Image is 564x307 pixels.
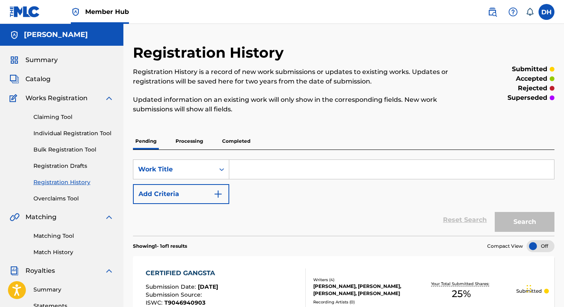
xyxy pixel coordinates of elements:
span: 25 % [452,287,471,301]
a: Summary [33,286,114,294]
h5: Duane Holmes [24,30,88,39]
img: Summary [10,55,19,65]
p: rejected [518,84,547,93]
p: Completed [220,133,253,150]
img: expand [104,212,114,222]
a: CatalogCatalog [10,74,51,84]
div: User Menu [539,4,554,20]
a: Registration Drafts [33,162,114,170]
span: Catalog [25,74,51,84]
iframe: Chat Widget [524,269,564,307]
button: Add Criteria [133,184,229,204]
span: Works Registration [25,93,88,103]
div: Notifications [526,8,534,16]
div: CERTIFIED GANGSTA [146,268,219,278]
img: expand [104,93,114,103]
img: Catalog [10,74,19,84]
img: Works Registration [10,93,20,103]
img: Top Rightsholder [71,7,80,17]
p: Submitted [516,288,542,295]
img: Accounts [10,30,19,40]
span: Member Hub [85,7,129,16]
img: help [508,7,518,17]
p: Pending [133,133,159,150]
a: Matching Tool [33,232,114,240]
span: [DATE] [198,283,218,290]
div: [PERSON_NAME], [PERSON_NAME], [PERSON_NAME], [PERSON_NAME] [313,283,406,297]
p: submitted [512,64,547,74]
a: SummarySummary [10,55,58,65]
a: Individual Registration Tool [33,129,114,138]
a: Public Search [484,4,500,20]
span: Royalties [25,266,55,276]
span: Compact View [487,243,523,250]
a: Overclaims Tool [33,194,114,203]
span: Submission Date : [146,283,198,290]
div: Drag [527,277,531,301]
h2: Registration History [133,44,288,62]
a: Bulk Registration Tool [33,146,114,154]
p: Processing [173,133,205,150]
span: Submission Source : [146,291,204,298]
img: expand [104,266,114,276]
img: search [488,7,497,17]
p: Showing 1 - 1 of 1 results [133,243,187,250]
span: ISWC : [146,299,164,306]
div: Help [505,4,521,20]
span: Matching [25,212,57,222]
iframe: Resource Center [542,194,564,258]
p: Registration History is a record of new work submissions or updates to existing works. Updates or... [133,67,457,86]
div: Writers ( 4 ) [313,277,406,283]
a: Match History [33,248,114,256]
img: MLC Logo [10,6,40,17]
form: Search Form [133,159,554,236]
img: Matching [10,212,20,222]
span: Summary [25,55,58,65]
img: 9d2ae6d4665cec9f34b9.svg [213,189,223,199]
a: Registration History [33,178,114,187]
span: T9046940903 [164,299,205,306]
img: Royalties [10,266,19,276]
p: Your Total Submitted Shares: [431,281,491,287]
div: Work Title [138,165,210,174]
p: superseded [507,93,547,103]
a: Claiming Tool [33,113,114,121]
div: Recording Artists ( 0 ) [313,299,406,305]
p: Updated information on an existing work will only show in the corresponding fields. New work subm... [133,95,457,114]
p: accepted [516,74,547,84]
